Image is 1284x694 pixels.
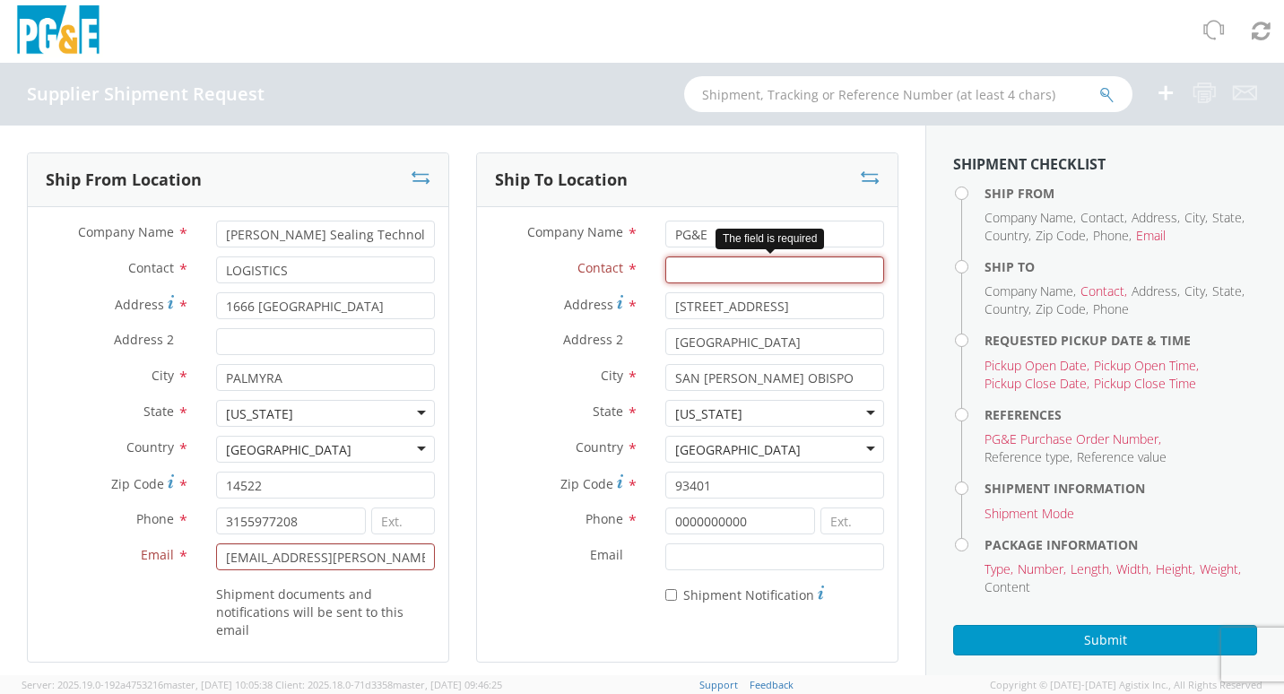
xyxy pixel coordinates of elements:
span: Number [1018,560,1063,577]
li: , [985,209,1076,227]
span: State [1212,282,1242,299]
span: Pickup Close Date [985,375,1087,392]
span: State [1212,209,1242,226]
span: Company Name [527,223,623,240]
div: The field is required [716,229,824,249]
span: Contact [577,259,623,276]
span: Height [1156,560,1193,577]
li: , [1116,560,1151,578]
span: Address [564,296,613,313]
span: master, [DATE] 09:46:25 [393,678,502,691]
h4: Package Information [985,538,1257,551]
li: , [985,300,1031,318]
span: Phone [1093,227,1129,244]
h4: Supplier Shipment Request [27,84,265,104]
span: Server: 2025.19.0-192a4753216 [22,678,273,691]
label: Shipment Notification [665,583,824,604]
li: , [1080,209,1127,227]
input: Shipment, Tracking or Reference Number (at least 4 chars) [684,76,1132,112]
li: , [1018,560,1066,578]
div: [US_STATE] [226,405,293,423]
span: Country [126,438,174,455]
div: [GEOGRAPHIC_DATA] [675,441,801,459]
span: Country [576,438,623,455]
span: Contact [1080,209,1124,226]
span: Country [985,227,1028,244]
h4: Ship To [985,260,1257,273]
div: [GEOGRAPHIC_DATA] [226,441,351,459]
span: Phone [1093,300,1129,317]
span: Phone [586,510,623,527]
strong: Shipment Checklist [953,154,1106,174]
li: , [1132,209,1180,227]
span: Company Name [78,223,174,240]
li: , [985,560,1013,578]
li: , [1094,357,1199,375]
input: Shipment Notification [665,589,677,601]
span: Address [115,296,164,313]
span: Zip Code [1036,227,1086,244]
span: City [1184,282,1205,299]
a: Feedback [750,678,794,691]
span: master, [DATE] 10:05:38 [163,678,273,691]
span: Pickup Close Time [1094,375,1196,392]
h4: References [985,408,1257,421]
span: City [152,367,174,384]
span: Copyright © [DATE]-[DATE] Agistix Inc., All Rights Reserved [990,678,1262,692]
span: Type [985,560,1011,577]
a: Support [699,678,738,691]
span: PG&E Purchase Order Number [985,430,1158,447]
div: [US_STATE] [675,405,742,423]
li: , [1080,282,1127,300]
li: , [985,430,1161,448]
span: Email [1136,227,1166,244]
span: City [601,367,623,384]
h3: Ship To Location [495,171,628,189]
h4: Ship From [985,187,1257,200]
span: Email [141,546,174,563]
span: Address 2 [563,331,623,348]
span: Pickup Open Time [1094,357,1196,374]
span: Company Name [985,282,1073,299]
span: Reference value [1077,448,1167,465]
span: Pickup Open Date [985,357,1087,374]
h3: Ship From Location [46,171,202,189]
span: Address [1132,282,1177,299]
span: Address [1132,209,1177,226]
span: Width [1116,560,1149,577]
span: Contact [128,259,174,276]
span: Reference type [985,448,1070,465]
span: Client: 2025.18.0-71d3358 [275,678,502,691]
span: Zip Code [1036,300,1086,317]
span: Zip Code [560,475,613,492]
li: , [1071,560,1112,578]
h4: Requested Pickup Date & Time [985,334,1257,347]
button: Submit [953,625,1257,655]
li: , [1093,227,1132,245]
li: , [1132,282,1180,300]
input: Ext. [820,507,884,534]
span: State [593,403,623,420]
label: Shipment documents and notifications will be sent to this email [216,583,435,639]
span: Address 2 [114,331,174,348]
span: Country [985,300,1028,317]
input: Ext. [371,507,435,534]
span: Content [985,578,1030,595]
img: pge-logo-06675f144f4cfa6a6814.png [13,5,103,58]
span: Phone [136,510,174,527]
li: , [985,227,1031,245]
li: , [985,375,1089,393]
li: , [985,282,1076,300]
li: , [1036,300,1089,318]
li: , [1184,209,1208,227]
li: , [1212,209,1245,227]
li: , [985,357,1089,375]
h4: Shipment Information [985,481,1257,495]
li: , [1036,227,1089,245]
span: Weight [1200,560,1238,577]
span: Company Name [985,209,1073,226]
span: Length [1071,560,1109,577]
span: City [1184,209,1205,226]
li: , [1200,560,1241,578]
li: , [1184,282,1208,300]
